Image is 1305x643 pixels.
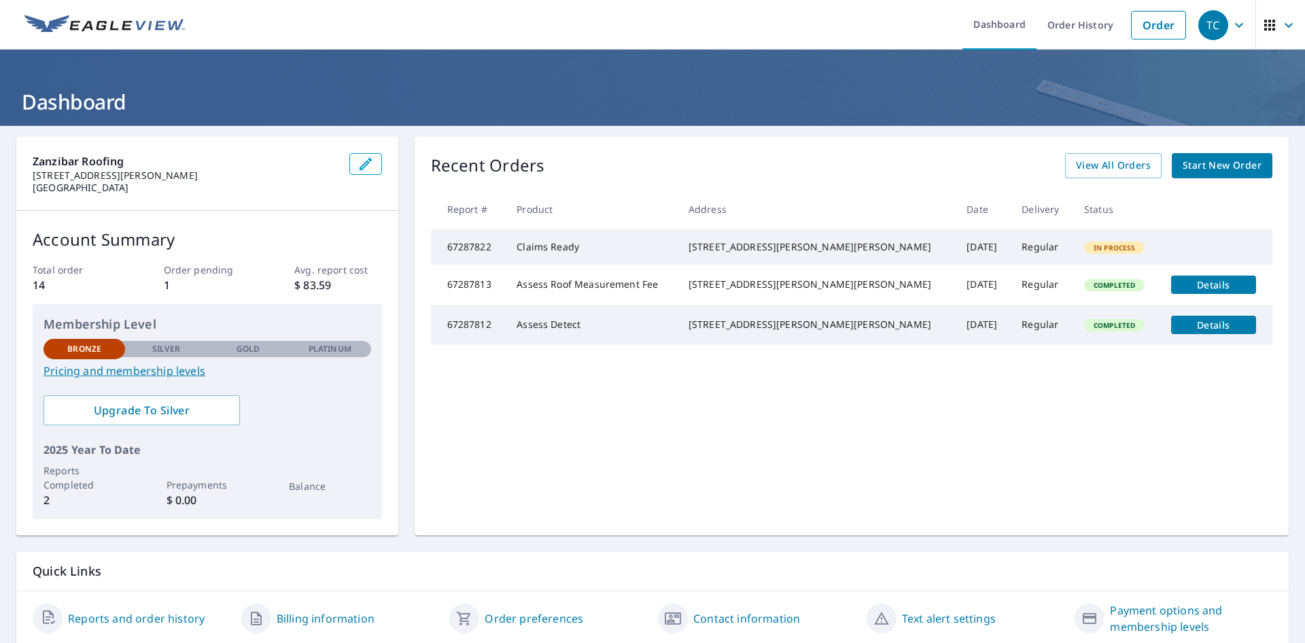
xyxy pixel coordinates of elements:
[1011,305,1073,345] td: Regular
[289,479,370,493] p: Balance
[1076,157,1151,174] span: View All Orders
[506,265,678,305] td: Assess Roof Measurement Fee
[506,305,678,345] td: Assess Detect
[277,610,375,627] a: Billing information
[33,227,382,252] p: Account Summary
[167,492,248,508] p: $ 0.00
[1171,276,1256,294] button: detailsBtn-67287813
[152,343,181,355] p: Silver
[1085,280,1143,290] span: Completed
[294,263,381,277] p: Avg. report cost
[167,478,248,492] p: Prepayments
[956,189,1011,229] th: Date
[24,15,185,35] img: EV Logo
[43,463,125,492] p: Reports Completed
[485,610,583,627] a: Order preferences
[1011,229,1073,265] td: Regular
[1110,602,1272,635] a: Payment options and membership levels
[1073,189,1160,229] th: Status
[43,395,240,425] a: Upgrade To Silver
[1011,189,1073,229] th: Delivery
[309,343,351,355] p: Platinum
[431,189,506,229] th: Report #
[43,492,125,508] p: 2
[43,363,371,379] a: Pricing and membership levels
[678,189,956,229] th: Address
[43,315,371,333] p: Membership Level
[1065,153,1162,178] a: View All Orders
[956,305,1011,345] td: [DATE]
[431,229,506,265] td: 67287822
[506,229,678,265] td: Claims Ready
[1198,10,1228,40] div: TC
[1172,153,1272,178] a: Start New Order
[956,229,1011,265] td: [DATE]
[33,169,338,182] p: [STREET_ADDRESS][PERSON_NAME]
[506,189,678,229] th: Product
[67,343,101,355] p: Bronze
[1179,318,1248,331] span: Details
[689,278,945,291] div: [STREET_ADDRESS][PERSON_NAME][PERSON_NAME]
[164,263,251,277] p: Order pending
[33,277,120,293] p: 14
[1171,316,1256,334] button: detailsBtn-67287812
[1085,243,1144,252] span: In Process
[1011,265,1073,305] td: Regular
[956,265,1011,305] td: [DATE]
[294,277,381,293] p: $ 83.59
[68,610,205,627] a: Reports and order history
[1085,320,1143,330] span: Completed
[689,240,945,254] div: [STREET_ADDRESS][PERSON_NAME][PERSON_NAME]
[164,277,251,293] p: 1
[54,403,229,418] span: Upgrade To Silver
[902,610,996,627] a: Text alert settings
[1183,157,1261,174] span: Start New Order
[1131,11,1186,39] a: Order
[689,318,945,331] div: [STREET_ADDRESS][PERSON_NAME][PERSON_NAME]
[693,610,800,627] a: Contact information
[33,563,1272,580] p: Quick Links
[237,343,260,355] p: Gold
[431,153,545,178] p: Recent Orders
[33,153,338,169] p: Zanzibar Roofing
[43,442,371,458] p: 2025 Year To Date
[1179,278,1248,291] span: Details
[16,88,1289,116] h1: Dashboard
[33,182,338,194] p: [GEOGRAPHIC_DATA]
[431,305,506,345] td: 67287812
[33,263,120,277] p: Total order
[431,265,506,305] td: 67287813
